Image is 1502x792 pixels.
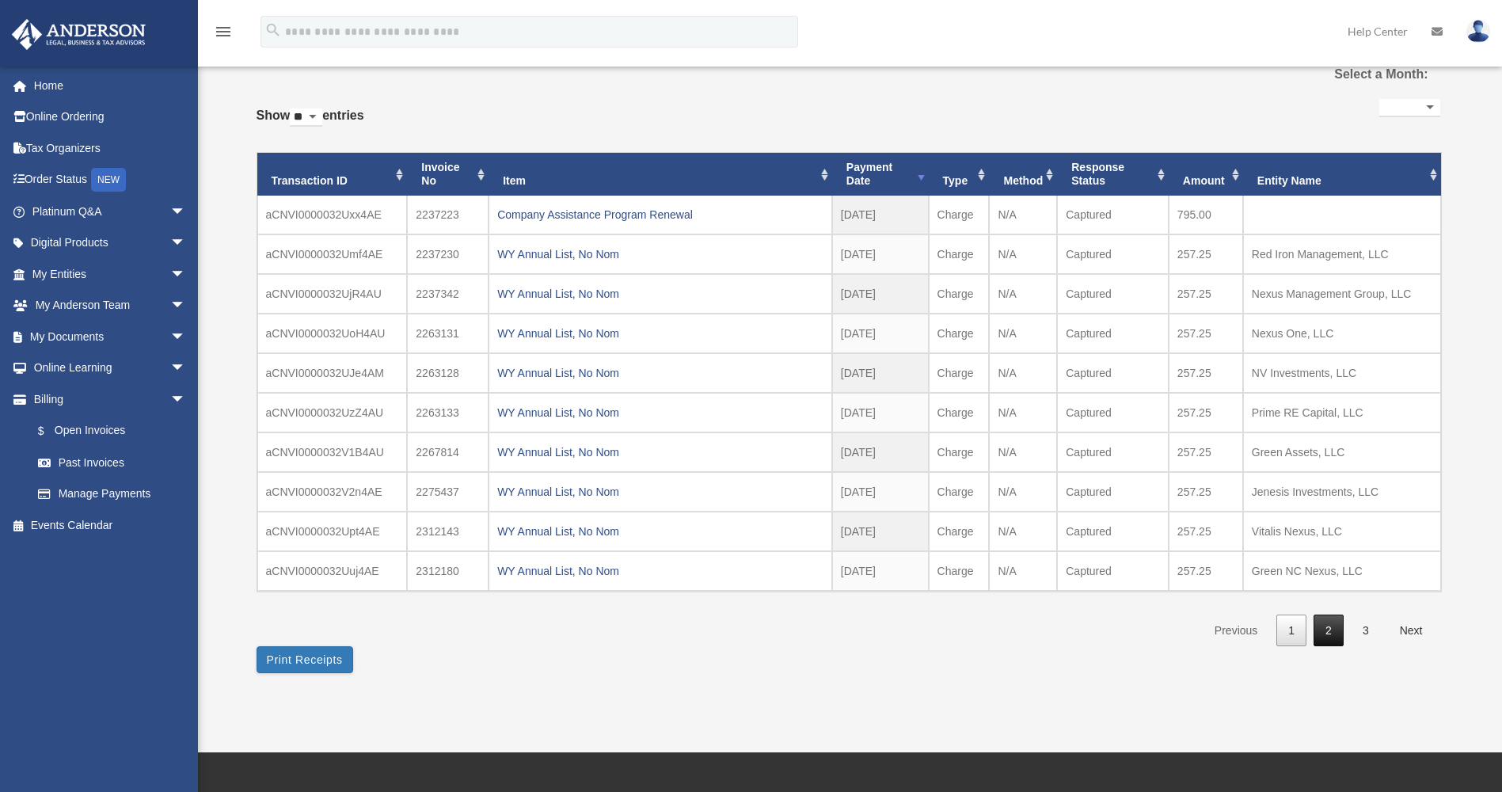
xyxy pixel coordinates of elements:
td: 2263128 [407,353,489,393]
div: WY Annual List, No Nom [497,520,823,543]
td: [DATE] [832,274,929,314]
td: Green Assets, LLC [1243,432,1441,472]
td: N/A [989,353,1057,393]
td: aCNVI0000032UJe4AM [257,353,408,393]
div: WY Annual List, No Nom [497,362,823,384]
a: Tax Organizers [11,132,210,164]
span: $ [47,421,55,441]
td: N/A [989,314,1057,353]
td: 2312180 [407,551,489,591]
td: Prime RE Capital, LLC [1243,393,1441,432]
td: Jenesis Investments, LLC [1243,472,1441,512]
td: N/A [989,234,1057,274]
td: 2237230 [407,234,489,274]
span: arrow_drop_down [170,196,202,228]
span: arrow_drop_down [170,290,202,322]
th: Transaction ID: activate to sort column ascending [257,153,408,196]
td: 2237342 [407,274,489,314]
td: Nexus Management Group, LLC [1243,274,1441,314]
td: Captured [1057,551,1169,591]
i: search [264,21,282,39]
a: 3 [1351,615,1381,647]
td: [DATE] [832,551,929,591]
label: Select a Month: [1254,63,1428,86]
td: Charge [929,551,990,591]
div: Company Assistance Program Renewal [497,204,823,226]
td: aCNVI0000032V2n4AE [257,472,408,512]
td: 257.25 [1169,512,1243,551]
a: Platinum Q&Aarrow_drop_down [11,196,210,227]
td: NV Investments, LLC [1243,353,1441,393]
td: aCNVI0000032UjR4AU [257,274,408,314]
td: Charge [929,512,990,551]
td: [DATE] [832,234,929,274]
div: NEW [91,168,126,192]
span: arrow_drop_down [170,383,202,416]
td: Charge [929,234,990,274]
td: Captured [1057,353,1169,393]
td: aCNVI0000032Upt4AE [257,512,408,551]
span: arrow_drop_down [170,227,202,260]
a: Order StatusNEW [11,164,210,196]
div: WY Annual List, No Nom [497,243,823,265]
td: 257.25 [1169,432,1243,472]
button: Print Receipts [257,646,353,673]
td: N/A [989,512,1057,551]
span: arrow_drop_down [170,258,202,291]
td: [DATE] [832,314,929,353]
td: Captured [1057,432,1169,472]
td: aCNVI0000032Umf4AE [257,234,408,274]
td: [DATE] [832,472,929,512]
a: 1 [1276,615,1306,647]
td: 257.25 [1169,234,1243,274]
td: [DATE] [832,393,929,432]
td: 2312143 [407,512,489,551]
td: 2275437 [407,472,489,512]
td: Charge [929,314,990,353]
div: WY Annual List, No Nom [497,481,823,503]
div: WY Annual List, No Nom [497,283,823,305]
th: Item: activate to sort column ascending [489,153,832,196]
a: Events Calendar [11,509,210,541]
th: Invoice No: activate to sort column ascending [407,153,489,196]
td: 257.25 [1169,472,1243,512]
th: Type: activate to sort column ascending [929,153,990,196]
td: Charge [929,353,990,393]
a: menu [214,28,233,41]
td: Charge [929,472,990,512]
div: WY Annual List, No Nom [497,560,823,582]
a: Online Ordering [11,101,210,133]
th: Entity Name: activate to sort column ascending [1243,153,1441,196]
td: aCNVI0000032UzZ4AU [257,393,408,432]
label: Show entries [257,105,364,143]
a: 2 [1314,615,1344,647]
th: Amount: activate to sort column ascending [1169,153,1243,196]
td: Captured [1057,472,1169,512]
a: Past Invoices [22,447,202,478]
td: N/A [989,196,1057,234]
a: My Anderson Teamarrow_drop_down [11,290,210,322]
td: N/A [989,472,1057,512]
td: Captured [1057,196,1169,234]
td: Charge [929,432,990,472]
i: menu [214,22,233,41]
td: 257.25 [1169,551,1243,591]
td: Captured [1057,393,1169,432]
a: Home [11,70,210,101]
td: 2237223 [407,196,489,234]
td: 257.25 [1169,274,1243,314]
a: Online Learningarrow_drop_down [11,352,210,384]
td: [DATE] [832,196,929,234]
td: aCNVI0000032V1B4AU [257,432,408,472]
td: 257.25 [1169,393,1243,432]
span: arrow_drop_down [170,352,202,385]
td: N/A [989,551,1057,591]
th: Response Status: activate to sort column ascending [1057,153,1169,196]
td: 795.00 [1169,196,1243,234]
td: Red Iron Management, LLC [1243,234,1441,274]
td: [DATE] [832,353,929,393]
td: Captured [1057,234,1169,274]
td: 257.25 [1169,353,1243,393]
td: 2267814 [407,432,489,472]
div: WY Annual List, No Nom [497,441,823,463]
